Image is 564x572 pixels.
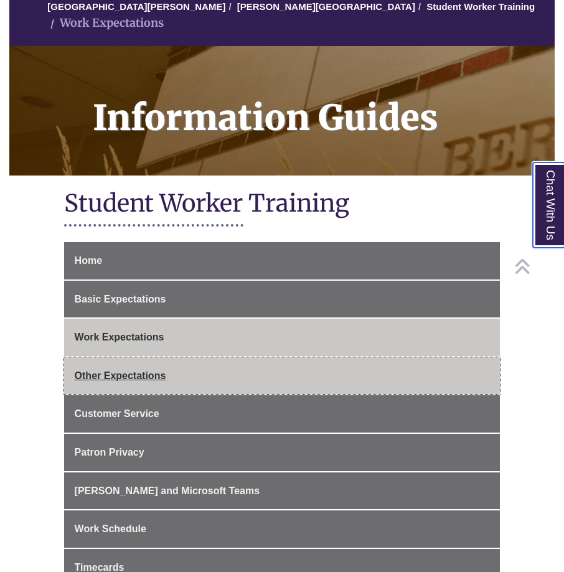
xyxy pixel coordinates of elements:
span: Home [75,255,102,266]
span: Other Expectations [75,370,166,381]
a: Work Expectations [64,319,501,356]
a: Customer Service [64,395,501,433]
a: Student Worker Training [426,1,535,12]
li: Work Expectations [47,14,164,32]
a: [PERSON_NAME][GEOGRAPHIC_DATA] [237,1,415,12]
a: [PERSON_NAME] and Microsoft Teams [64,472,501,510]
span: Work Schedule [75,523,146,534]
a: [GEOGRAPHIC_DATA][PERSON_NAME] [47,1,225,12]
span: [PERSON_NAME] and Microsoft Teams [75,485,260,496]
a: Other Expectations [64,357,501,395]
h1: Student Worker Training [64,188,501,221]
span: Patron Privacy [75,447,144,457]
a: Basic Expectations [64,281,501,318]
a: Patron Privacy [64,434,501,471]
a: Back to Top [514,258,561,274]
span: Work Expectations [75,332,164,342]
a: Home [64,242,501,279]
a: Work Schedule [64,510,501,548]
span: Basic Expectations [75,294,166,304]
span: Customer Service [75,408,159,419]
a: Information Guides [9,46,555,176]
h1: Information Guides [79,46,555,159]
